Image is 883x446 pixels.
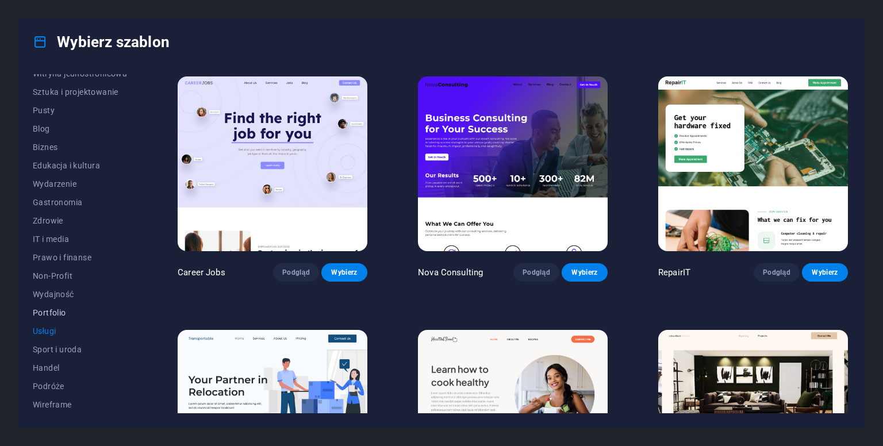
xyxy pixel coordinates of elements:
[33,363,127,372] span: Handel
[33,271,127,280] span: Non-Profit
[33,359,127,377] button: Handel
[33,212,127,230] button: Zdrowie
[33,198,127,207] span: Gastronomia
[33,106,127,115] span: Pusty
[33,120,127,138] button: Blog
[33,253,127,262] span: Prawo i finanse
[763,268,790,277] span: Podgląd
[33,345,127,354] span: Sport i uroda
[802,263,848,282] button: Wybierz
[33,124,127,133] span: Blog
[33,290,127,299] span: Wydajność
[33,395,127,414] button: Wireframe
[33,161,127,170] span: Edukacja i kultura
[33,400,127,409] span: Wireframe
[418,267,483,278] p: Nova Consulting
[33,83,127,101] button: Sztuka i projektowanie
[33,248,127,267] button: Prawo i finanse
[33,308,127,317] span: Portfolio
[33,143,127,152] span: Biznes
[282,268,310,277] span: Podgląd
[33,382,127,391] span: Podróże
[33,303,127,322] button: Portfolio
[273,263,319,282] button: Podgląd
[513,263,559,282] button: Podgląd
[33,322,127,340] button: Usługi
[33,267,127,285] button: Non-Profit
[418,76,608,251] img: Nova Consulting
[33,285,127,303] button: Wydajność
[178,267,225,278] p: Career Jobs
[562,263,608,282] button: Wybierz
[33,33,170,51] h4: Wybierz szablon
[33,179,127,189] span: Wydarzenie
[811,268,839,277] span: Wybierz
[658,76,848,251] img: RepairIT
[33,230,127,248] button: IT i media
[754,263,800,282] button: Podgląd
[33,377,127,395] button: Podróże
[658,267,690,278] p: RepairIT
[523,268,550,277] span: Podgląd
[571,268,598,277] span: Wybierz
[33,340,127,359] button: Sport i uroda
[33,138,127,156] button: Biznes
[33,234,127,244] span: IT i media
[33,326,127,336] span: Usługi
[33,101,127,120] button: Pusty
[33,175,127,193] button: Wydarzenie
[33,193,127,212] button: Gastronomia
[33,156,127,175] button: Edukacja i kultura
[33,216,127,225] span: Zdrowie
[178,76,367,251] img: Career Jobs
[321,263,367,282] button: Wybierz
[331,268,358,277] span: Wybierz
[33,87,127,97] span: Sztuka i projektowanie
